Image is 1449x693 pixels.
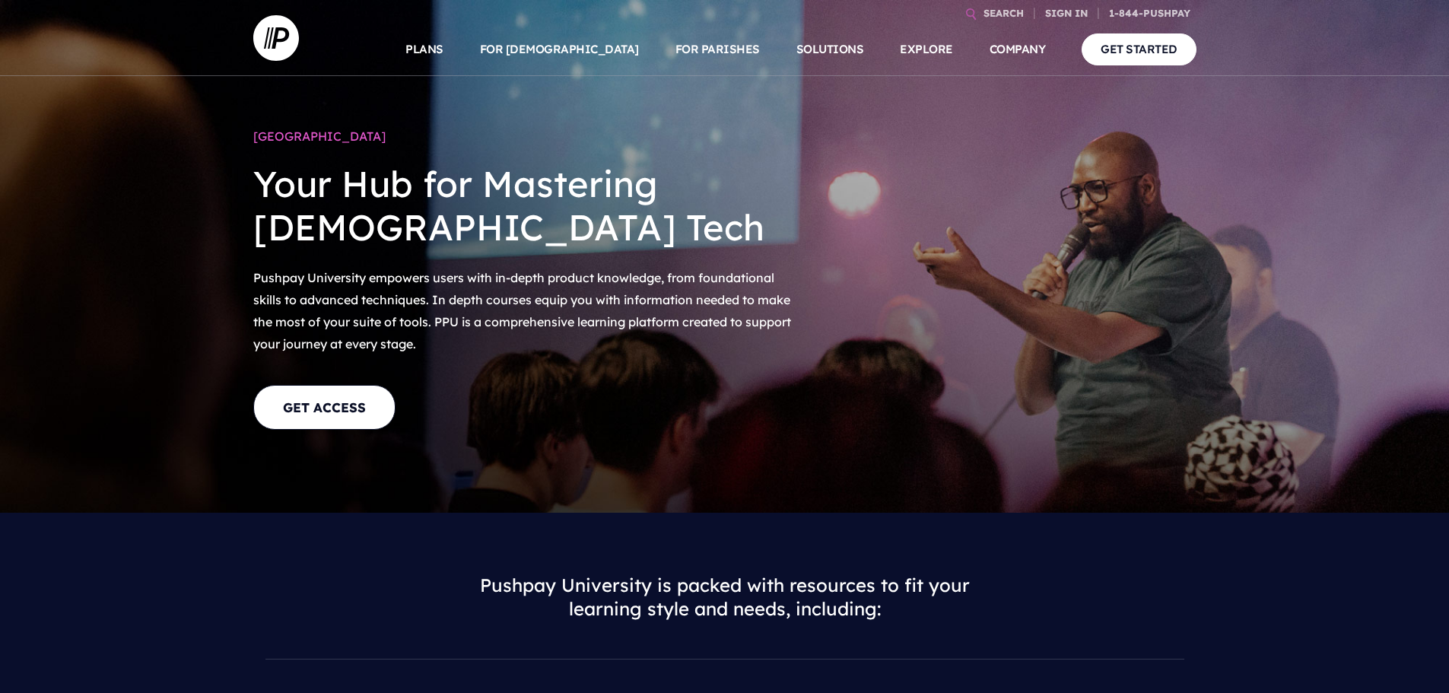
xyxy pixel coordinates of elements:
a: COMPANY [990,23,1046,76]
h2: Your Hub for Mastering [DEMOGRAPHIC_DATA] Tech [253,151,793,261]
a: EXPLORE [900,23,953,76]
a: FOR PARISHES [675,23,760,76]
a: PLANS [405,23,443,76]
a: SOLUTIONS [796,23,864,76]
a: GET STARTED [1082,33,1196,65]
h3: Pushpay University is packed with resources to fit your learning style and needs, including: [459,561,991,633]
h1: [GEOGRAPHIC_DATA] [253,122,793,151]
a: GET ACCESS [253,385,396,430]
a: FOR [DEMOGRAPHIC_DATA] [480,23,639,76]
span: Pushpay University empowers users with in-depth product knowledge, from foundational skills to ad... [253,270,791,351]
